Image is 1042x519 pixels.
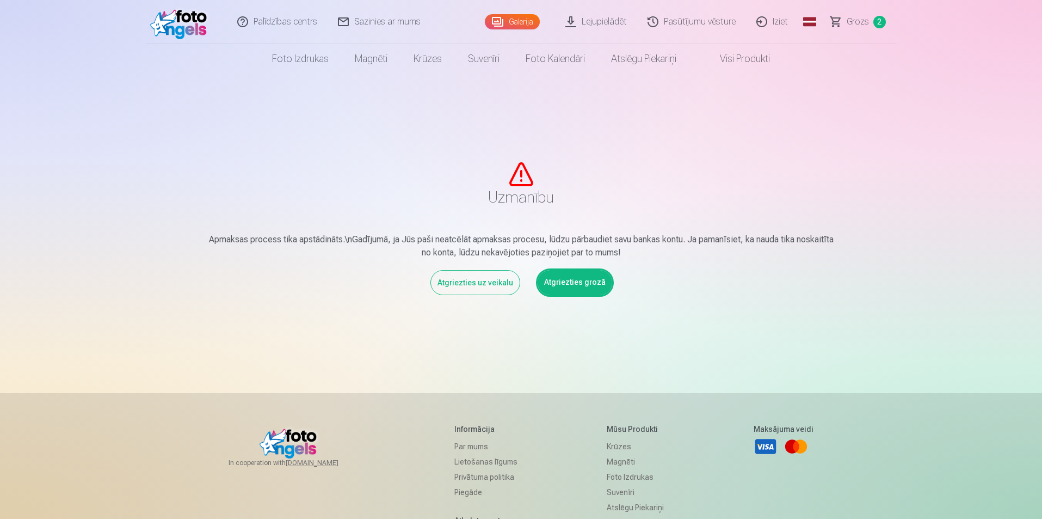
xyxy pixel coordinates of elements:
h5: Mūsu produkti [607,424,664,435]
span: 2 [873,16,886,28]
h5: Maksājuma veidi [754,424,813,435]
a: Privātuma politika [454,469,517,485]
a: Suvenīri [455,44,513,74]
a: [DOMAIN_NAME] [286,459,365,467]
a: Mastercard [784,435,808,459]
a: Suvenīri [607,485,664,500]
a: Atgriezties grozā [538,270,612,295]
p: Apmaksas process tika apstādināts.\nGadījumā, ja Jūs paši neatcēlāt apmaksas procesu, lūdzu pārba... [204,233,839,259]
a: Visi produkti [689,44,783,74]
img: /fa1 [150,4,213,39]
a: Atgriezties uz veikalu [430,270,520,295]
a: Atslēgu piekariņi [607,500,664,515]
a: Visa [754,435,778,459]
a: Atslēgu piekariņi [598,44,689,74]
a: Foto izdrukas [607,469,664,485]
a: Foto kalendāri [513,44,598,74]
span: In cooperation with [229,459,365,467]
a: Par mums [454,439,517,454]
span: Grozs [847,15,869,28]
h5: Informācija [454,424,517,435]
a: Piegāde [454,485,517,500]
h1: Uzmanību [204,187,839,207]
a: Magnēti [607,454,664,469]
a: Krūzes [607,439,664,454]
a: Magnēti [342,44,400,74]
a: Foto izdrukas [259,44,342,74]
a: Krūzes [400,44,455,74]
a: Galerija [485,14,540,29]
a: Lietošanas līgums [454,454,517,469]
